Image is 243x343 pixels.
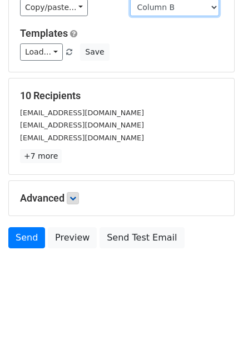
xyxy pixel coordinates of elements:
small: [EMAIL_ADDRESS][DOMAIN_NAME] [20,109,144,117]
h5: Advanced [20,192,223,204]
a: Preview [48,227,97,248]
small: [EMAIL_ADDRESS][DOMAIN_NAME] [20,134,144,142]
a: Load... [20,43,63,61]
button: Save [80,43,109,61]
a: Templates [20,27,68,39]
a: Send [8,227,45,248]
a: +7 more [20,149,62,163]
h5: 10 Recipients [20,90,223,102]
iframe: Chat Widget [187,290,243,343]
a: Send Test Email [100,227,184,248]
small: [EMAIL_ADDRESS][DOMAIN_NAME] [20,121,144,129]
